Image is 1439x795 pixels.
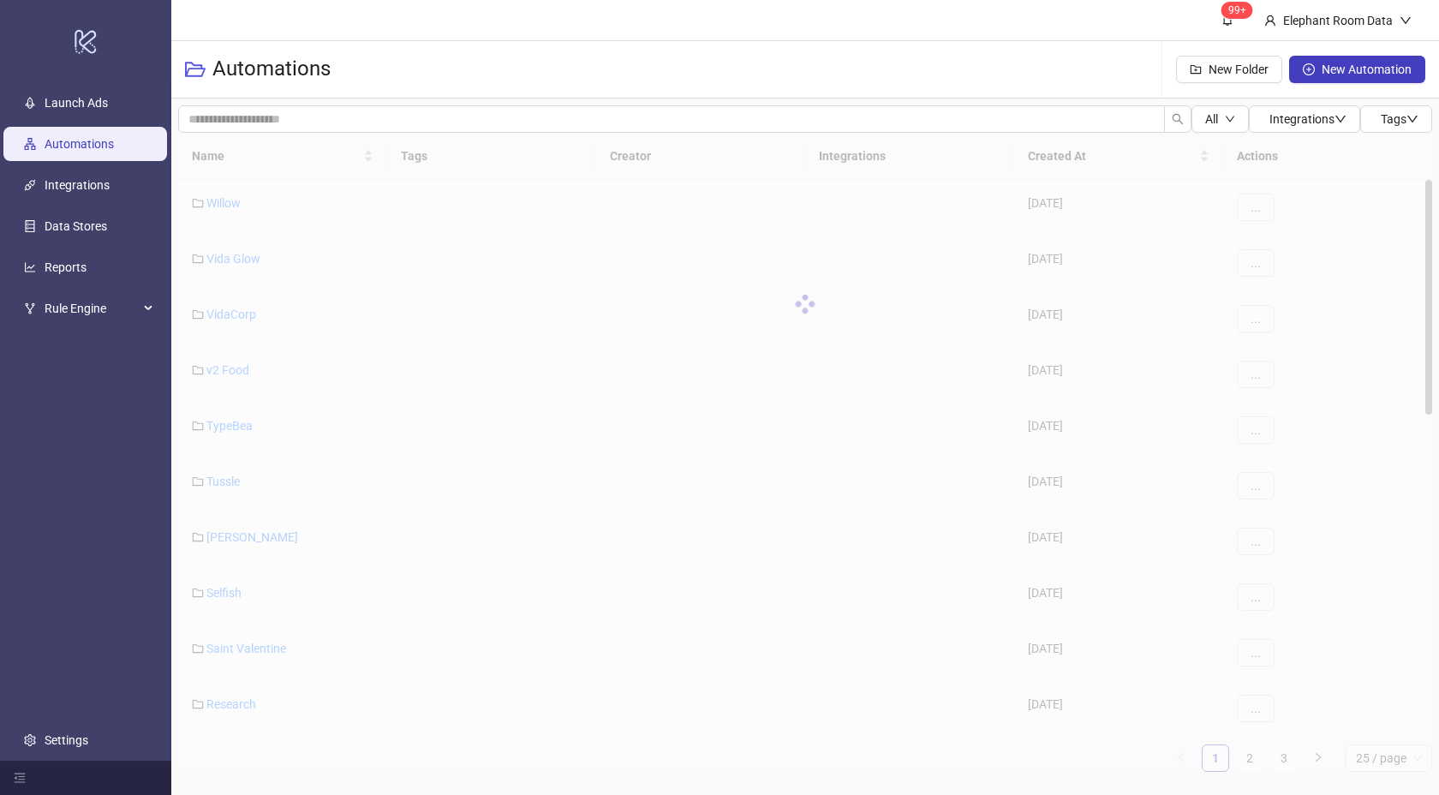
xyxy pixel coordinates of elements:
[1221,2,1253,19] sup: 1529
[1381,112,1418,126] span: Tags
[1303,63,1315,75] span: plus-circle
[45,219,107,233] a: Data Stores
[1335,113,1346,125] span: down
[185,59,206,80] span: folder-open
[1190,63,1202,75] span: folder-add
[1406,113,1418,125] span: down
[1191,105,1249,133] button: Alldown
[1176,56,1282,83] button: New Folder
[1264,15,1276,27] span: user
[1225,114,1235,124] span: down
[45,137,114,151] a: Automations
[45,733,88,747] a: Settings
[212,56,331,83] h3: Automations
[1400,15,1412,27] span: down
[1269,112,1346,126] span: Integrations
[1209,63,1269,76] span: New Folder
[1276,11,1400,30] div: Elephant Room Data
[1172,113,1184,125] span: search
[1322,63,1412,76] span: New Automation
[1221,14,1233,26] span: bell
[45,178,110,192] a: Integrations
[45,96,108,110] a: Launch Ads
[14,772,26,784] span: menu-fold
[1360,105,1432,133] button: Tagsdown
[45,291,139,326] span: Rule Engine
[1289,56,1425,83] button: New Automation
[1249,105,1360,133] button: Integrationsdown
[45,260,87,274] a: Reports
[1205,112,1218,126] span: All
[24,302,36,314] span: fork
